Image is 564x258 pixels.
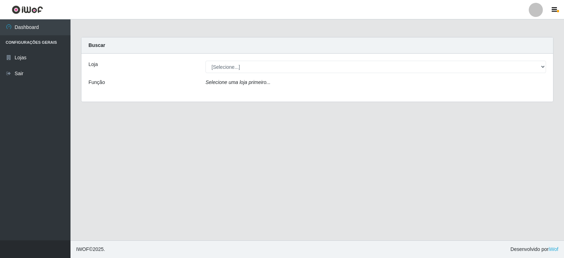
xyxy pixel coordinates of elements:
[88,79,105,86] label: Função
[76,246,89,252] span: IWOF
[76,246,105,253] span: © 2025 .
[88,61,98,68] label: Loja
[12,5,43,14] img: CoreUI Logo
[206,79,270,85] i: Selecione uma loja primeiro...
[88,42,105,48] strong: Buscar
[548,246,558,252] a: iWof
[510,246,558,253] span: Desenvolvido por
